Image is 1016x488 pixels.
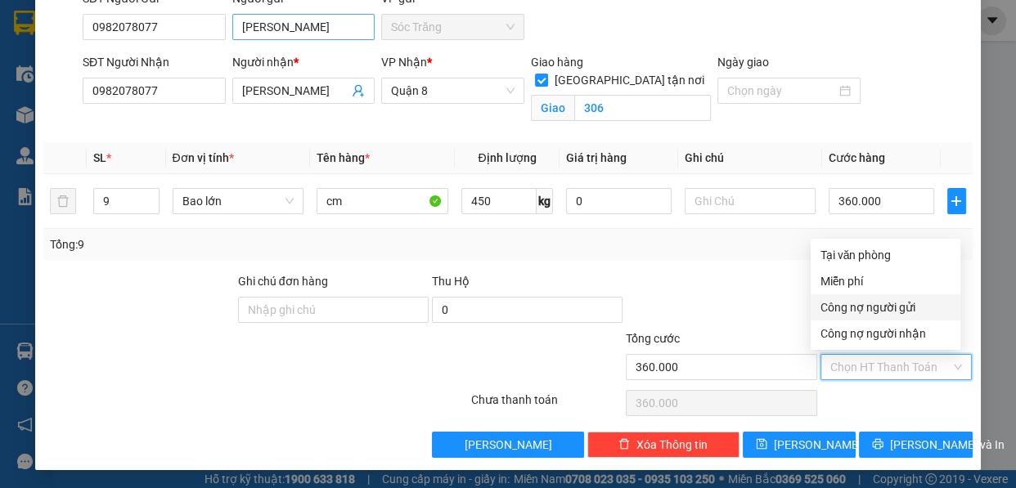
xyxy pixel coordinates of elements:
[50,188,76,214] button: delete
[811,294,960,320] div: Cước gửi hàng sẽ được ghi vào công nợ của người gửi
[352,84,365,97] span: user-add
[50,235,393,253] div: Tổng: 9
[636,436,708,454] span: Xóa Thông tin
[872,438,883,451] span: printer
[531,56,583,69] span: Giao hàng
[391,15,515,39] span: Sóc Trăng
[83,53,226,71] div: SĐT Người Nhận
[548,71,711,89] span: [GEOGRAPHIC_DATA] tận nơi
[820,298,951,316] div: Công nợ người gửi
[626,332,680,345] span: Tổng cước
[947,188,966,214] button: plus
[820,272,951,290] div: Miễn phí
[618,438,630,451] span: delete
[756,438,767,451] span: save
[173,151,234,164] span: Đơn vị tính
[232,53,375,71] div: Người nhận
[566,188,672,214] input: 0
[717,56,769,69] label: Ngày giao
[432,275,470,288] span: Thu Hộ
[820,246,951,264] div: Tại văn phòng
[890,436,1005,454] span: [PERSON_NAME] và In
[948,195,965,208] span: plus
[432,432,584,458] button: [PERSON_NAME]
[238,275,328,288] label: Ghi chú đơn hàng
[829,151,885,164] span: Cước hàng
[317,188,448,214] input: VD: Bàn, Ghế
[391,78,515,103] span: Quận 8
[238,297,429,323] input: Ghi chú đơn hàng
[537,188,553,214] span: kg
[182,189,294,213] span: Bao lớn
[859,432,972,458] button: printer[PERSON_NAME] và In
[820,325,951,342] div: Công nợ người nhận
[678,142,823,174] th: Ghi chú
[465,436,552,454] span: [PERSON_NAME]
[811,320,960,347] div: Cước gửi hàng sẽ được ghi vào công nợ của người nhận
[317,151,370,164] span: Tên hàng
[727,82,836,100] input: Ngày giao
[566,151,627,164] span: Giá trị hàng
[685,188,816,214] input: Ghi Chú
[574,95,711,121] input: Giao tận nơi
[470,391,625,419] div: Chưa thanh toán
[774,436,861,454] span: [PERSON_NAME]
[93,151,106,164] span: SL
[743,432,856,458] button: save[PERSON_NAME]
[478,151,536,164] span: Định lượng
[531,95,574,121] span: Giao
[587,432,740,458] button: deleteXóa Thông tin
[381,56,427,69] span: VP Nhận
